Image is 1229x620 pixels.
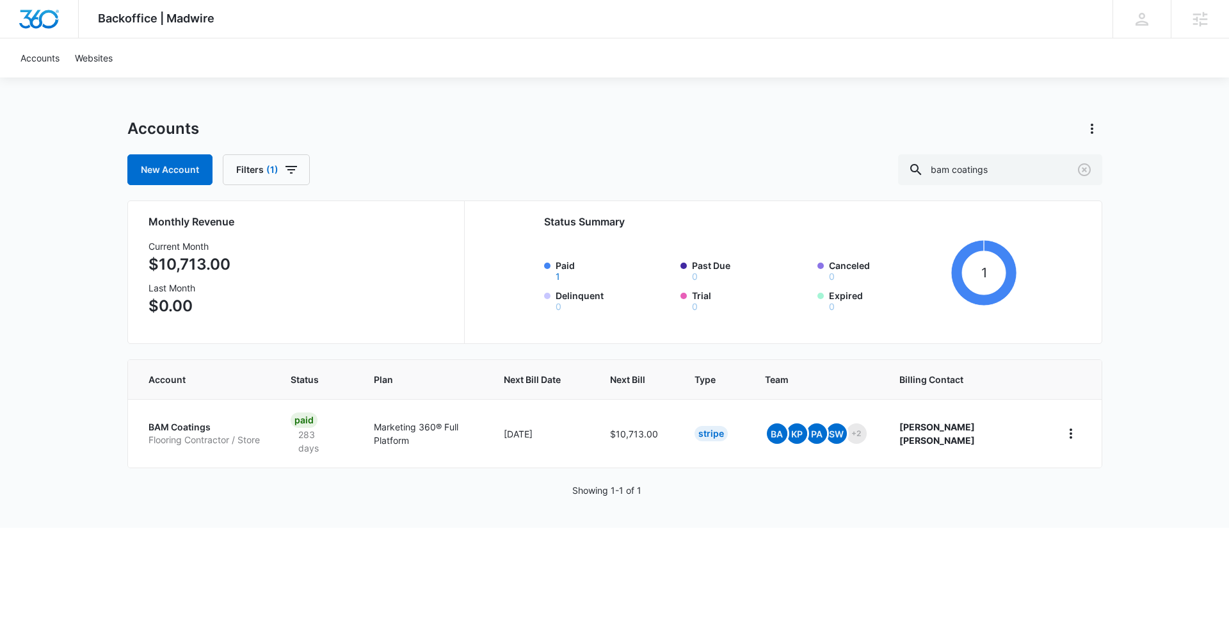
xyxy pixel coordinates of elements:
[610,373,645,386] span: Next Bill
[291,412,317,428] div: Paid
[291,428,343,455] p: 283 days
[899,373,1030,386] span: Billing Contact
[695,373,716,386] span: Type
[787,423,807,444] span: KP
[692,289,810,311] label: Trial
[807,423,827,444] span: PA
[149,295,230,318] p: $0.00
[544,214,1017,229] h2: Status Summary
[981,265,987,281] tspan: 1
[149,421,260,434] p: BAM Coatings
[1074,159,1095,180] button: Clear
[846,423,867,444] span: +2
[149,240,230,253] h3: Current Month
[595,399,679,468] td: $10,713.00
[374,420,473,447] p: Marketing 360® Full Platform
[765,373,850,386] span: Team
[149,373,241,386] span: Account
[149,434,260,446] p: Flooring Contractor / Store
[556,289,673,311] label: Delinquent
[504,373,561,386] span: Next Bill Date
[695,426,728,441] div: Stripe
[127,119,199,138] h1: Accounts
[149,421,260,446] a: BAM CoatingsFlooring Contractor / Store
[223,154,310,185] button: Filters(1)
[692,259,810,281] label: Past Due
[898,154,1102,185] input: Search
[829,289,947,311] label: Expired
[149,214,449,229] h2: Monthly Revenue
[149,281,230,295] h3: Last Month
[488,399,595,468] td: [DATE]
[13,38,67,77] a: Accounts
[1082,118,1102,139] button: Actions
[556,259,673,281] label: Paid
[556,272,560,281] button: Paid
[374,373,473,386] span: Plan
[98,12,214,25] span: Backoffice | Madwire
[899,421,975,446] strong: [PERSON_NAME] [PERSON_NAME]
[291,373,325,386] span: Status
[829,259,947,281] label: Canceled
[572,484,641,497] p: Showing 1-1 of 1
[767,423,787,444] span: BA
[67,38,120,77] a: Websites
[266,165,278,174] span: (1)
[149,253,230,276] p: $10,713.00
[127,154,213,185] a: New Account
[826,423,847,444] span: SW
[1061,423,1081,444] button: home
